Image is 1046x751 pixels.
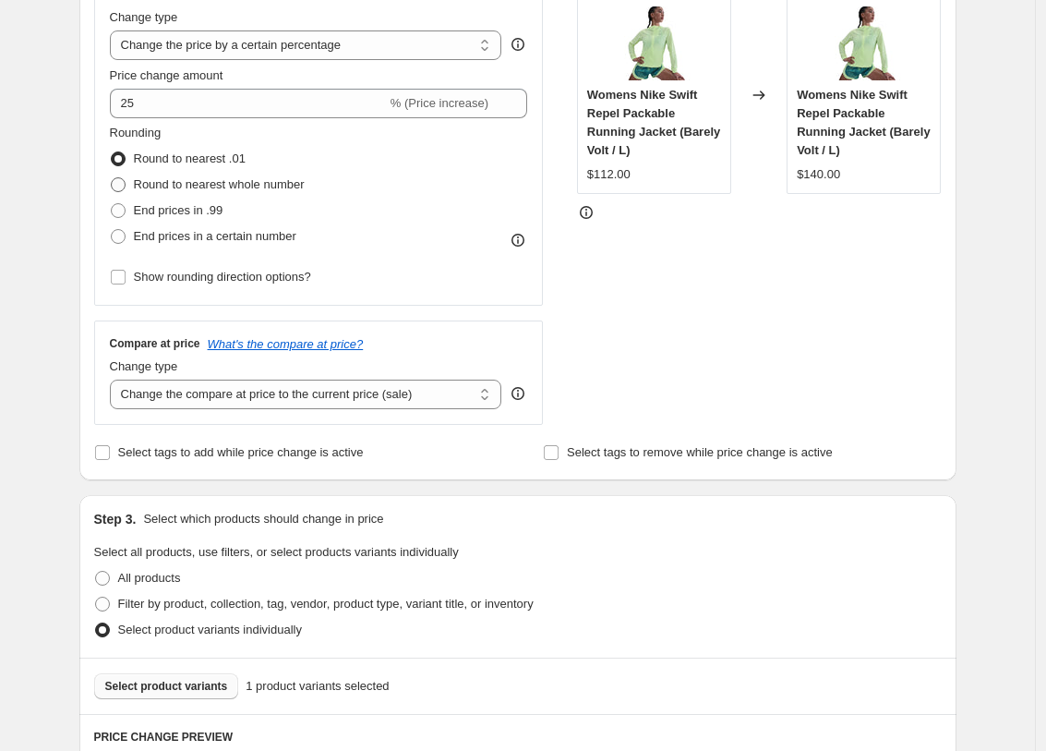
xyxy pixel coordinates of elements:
[110,89,387,118] input: -15
[391,96,488,110] span: % (Price increase)
[118,597,534,611] span: Filter by product, collection, tag, vendor, product type, variant title, or inventory
[246,677,389,696] span: 1 product variants selected
[94,673,239,699] button: Select product variants
[567,445,833,459] span: Select tags to remove while price change is active
[134,177,305,191] span: Round to nearest whole number
[134,151,246,165] span: Round to nearest .01
[118,445,364,459] span: Select tags to add while price change is active
[110,126,162,139] span: Rounding
[143,510,383,528] p: Select which products should change in price
[509,35,527,54] div: help
[134,270,311,284] span: Show rounding direction options?
[617,6,691,80] img: Womens-Nike-Swift-Repel-Packable-Running-Jacket-Barely-Volt_80x.jpg
[105,679,228,694] span: Select product variants
[110,10,178,24] span: Change type
[110,68,223,82] span: Price change amount
[94,545,459,559] span: Select all products, use filters, or select products variants individually
[110,359,178,373] span: Change type
[208,337,364,351] button: What's the compare at price?
[587,88,721,157] span: Womens Nike Swift Repel Packable Running Jacket (Barely Volt / L)
[110,336,200,351] h3: Compare at price
[134,203,223,217] span: End prices in .99
[509,384,527,403] div: help
[134,229,296,243] span: End prices in a certain number
[118,571,181,585] span: All products
[587,165,631,184] div: $112.00
[797,165,840,184] div: $140.00
[94,510,137,528] h2: Step 3.
[827,6,901,80] img: Womens-Nike-Swift-Repel-Packable-Running-Jacket-Barely-Volt_80x.jpg
[797,88,931,157] span: Womens Nike Swift Repel Packable Running Jacket (Barely Volt / L)
[118,623,302,636] span: Select product variants individually
[94,730,942,745] h6: PRICE CHANGE PREVIEW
